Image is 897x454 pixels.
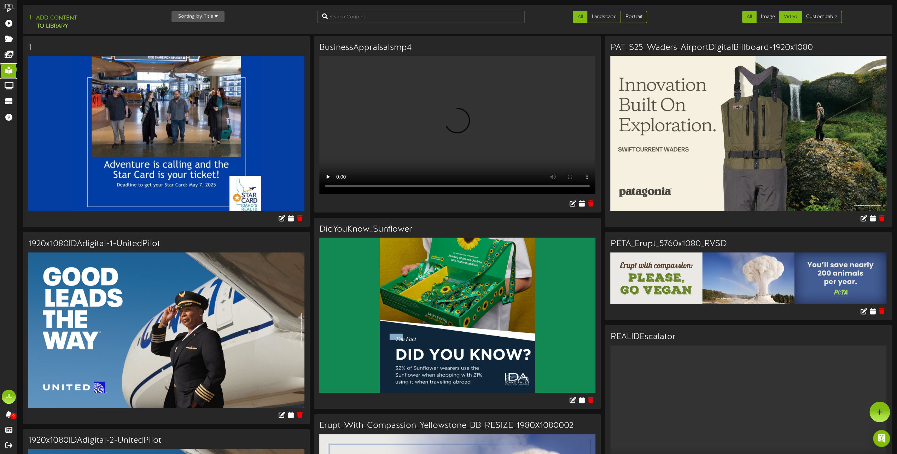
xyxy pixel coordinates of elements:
a: Video [779,11,802,23]
img: b28f0181-705b-4132-be76-7fa893c9ea6e.jpg [610,252,886,304]
h3: PETA_Erupt_5760x1080_RVSD [610,239,886,249]
img: 21096357-a7dd-4cfb-b020-81ad5f1a6e78.jpg [610,56,886,211]
span: 0 [10,413,17,419]
img: 0971071d-74fd-4a71-aea0-d60e3fe28018.jpg [28,56,304,211]
video: Your browser does not support HTML5 video. [319,56,595,194]
a: All [742,11,757,23]
h3: BusinessAppraisalsmp4 [319,43,595,52]
input: Search Content [317,11,525,23]
a: Image [756,11,780,23]
a: Customizable [802,11,842,23]
button: Add Contentto Library [26,14,79,31]
img: f15b82ab-928a-4f3a-a9ea-441bcc04195a.jpg [28,252,304,408]
a: Portrait [621,11,647,23]
div: BE [2,390,16,404]
h3: Erupt_With_Compassion_Yellowstone_BB_RESIZE_1980X1080002 [319,421,595,430]
button: Sorting by:Title [171,11,225,22]
h3: PAT_S25_Waders_AirportDigitalBillboard-1920x1080 [610,43,886,52]
h3: 1920x1080IDAdigital-2-UnitedPilot [28,436,304,445]
a: Landscape [587,11,621,23]
div: Open Intercom Messenger [873,430,890,447]
h3: DidYouKnow_Sunflower [319,225,595,234]
h3: 1 [28,43,304,52]
h3: 1920x1080IDAdigital-1-UnitedPilot [28,239,304,249]
img: a1935aac-64f0-41c5-b8ec-e7cb53dd1fdb.png [319,238,595,393]
h3: REALIDEscalator [610,332,886,342]
a: All [573,11,587,23]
